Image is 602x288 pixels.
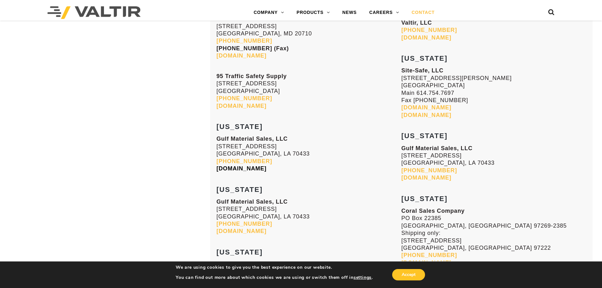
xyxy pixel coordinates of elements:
[216,103,266,109] a: [DOMAIN_NAME]
[401,20,432,26] b: Valtir, LLC
[401,145,472,151] strong: Gulf Material Sales, LLC
[401,27,457,33] a: [PHONE_NUMBER]
[336,6,363,19] a: NEWS
[405,6,441,19] a: CONTACT
[401,112,451,118] a: [DOMAIN_NAME]
[216,136,288,142] strong: Gulf Material Sales, LLC
[216,65,401,110] p: [STREET_ADDRESS] [GEOGRAPHIC_DATA]
[216,8,401,60] p: PO Box 287 [STREET_ADDRESS] [GEOGRAPHIC_DATA], MD 20710
[401,67,443,74] strong: Site-Safe, LLC
[247,6,290,19] a: COMPANY
[216,228,266,234] a: [DOMAIN_NAME]
[216,199,288,205] strong: Gulf Material Sales, LLC
[216,38,272,44] a: [PHONE_NUMBER]
[290,6,336,19] a: PRODUCTS
[176,265,373,270] p: We are using cookies to give you the best experience on our website.
[216,45,289,52] strong: [PHONE_NUMBER] (Fax)
[401,260,451,266] a: [DOMAIN_NAME]
[216,73,287,79] strong: 95 Traffic Safety Supply
[216,165,266,172] a: [DOMAIN_NAME]
[354,275,372,280] button: settings
[401,175,451,181] a: [DOMAIN_NAME]
[401,208,465,214] strong: Coral Sales Company
[216,52,266,59] a: [DOMAIN_NAME]
[401,132,447,140] strong: [US_STATE]
[216,221,272,227] a: [PHONE_NUMBER]
[47,6,141,19] img: Valtir
[401,67,586,119] p: [STREET_ADDRESS][PERSON_NAME] [GEOGRAPHIC_DATA] Main 614.754.7697 Fax [PHONE_NUMBER]
[392,269,425,280] button: Accept
[401,145,586,182] p: [STREET_ADDRESS] [GEOGRAPHIC_DATA], LA 70433
[216,158,272,164] a: [PHONE_NUMBER]
[363,6,405,19] a: CAREERS
[216,198,401,235] p: [STREET_ADDRESS] [GEOGRAPHIC_DATA], LA 70433
[216,248,263,256] strong: [US_STATE]
[401,54,447,62] strong: [US_STATE]
[401,195,447,203] strong: [US_STATE]
[401,34,451,41] a: [DOMAIN_NAME]
[401,207,586,267] p: PO Box 22385 [GEOGRAPHIC_DATA], [GEOGRAPHIC_DATA] 97269-2385 Shipping only: [STREET_ADDRESS] [GEO...
[216,95,272,101] a: [PHONE_NUMBER]
[216,123,263,131] strong: [US_STATE]
[216,135,401,172] p: [STREET_ADDRESS] [GEOGRAPHIC_DATA], LA 70433
[401,167,457,174] a: [PHONE_NUMBER]
[401,252,457,258] a: [PHONE_NUMBER]
[216,186,263,193] strong: [US_STATE]
[401,104,451,111] a: [DOMAIN_NAME]
[176,275,373,280] p: You can find out more about which cookies we are using or switch them off in .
